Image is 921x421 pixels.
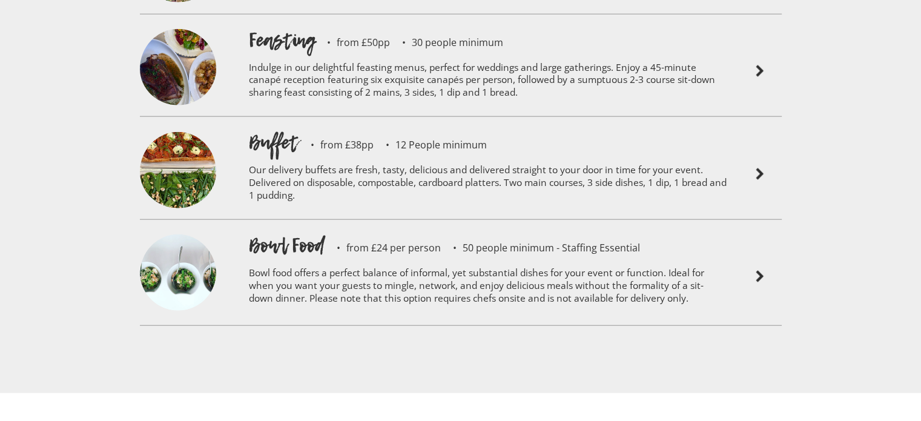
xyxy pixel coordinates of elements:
[374,140,487,150] p: 12 People minimum
[390,38,503,47] p: 30 people minimum
[315,38,390,47] p: from £50pp
[249,259,727,316] p: Bowl food offers a perfect balance of informal, yet substantial dishes for your event or function...
[249,27,315,53] h1: Feasting
[249,129,299,156] h1: Buffet
[249,156,727,213] p: Our delivery buffets are fresh, tasty, delicious and delivered straight to your door in time for ...
[299,140,374,150] p: from £38pp
[441,243,640,253] p: 50 people minimum - Staffing Essential
[325,243,441,253] p: from £24 per person
[249,232,325,259] h1: Bowl Food
[249,53,727,111] p: Indulge in our delightful feasting menus, perfect for weddings and large gatherings. Enjoy a 45-m...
